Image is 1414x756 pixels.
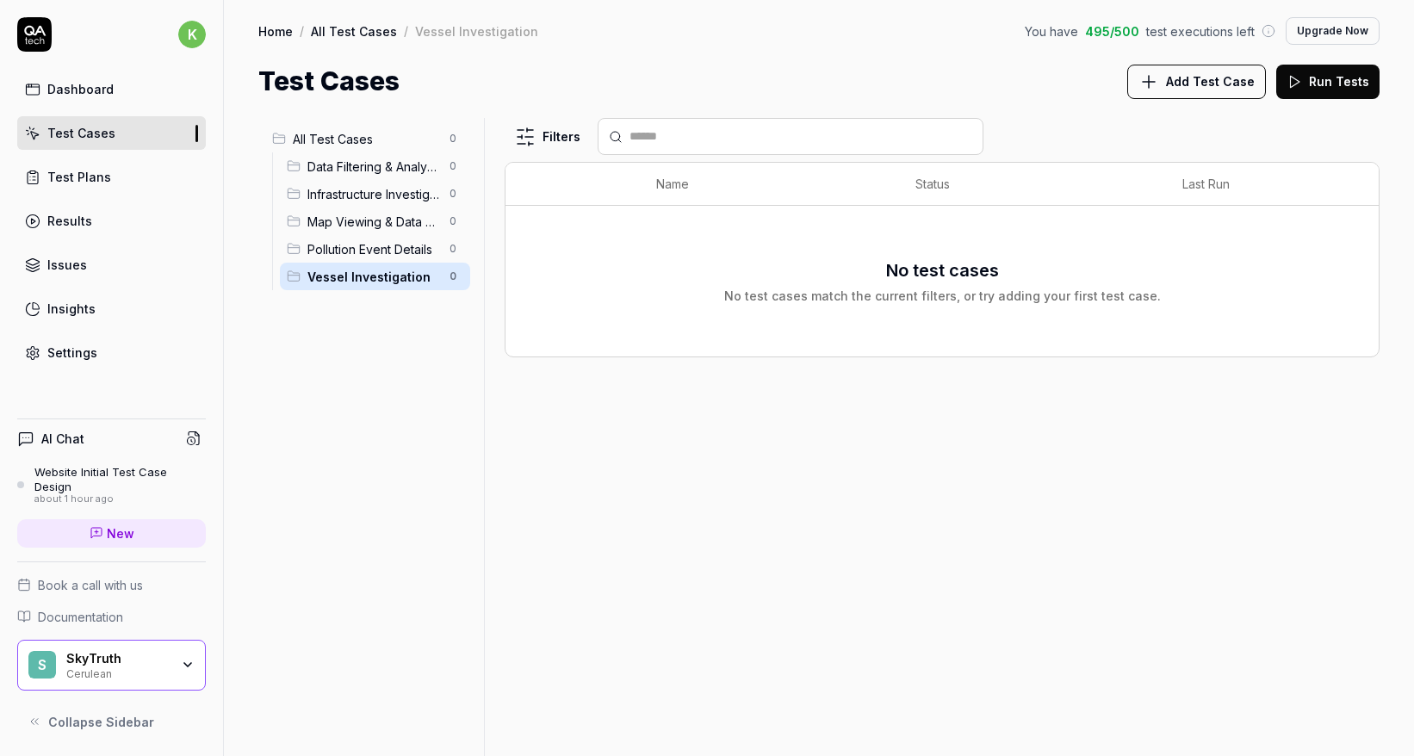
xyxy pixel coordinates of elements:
[307,213,439,231] span: Map Viewing & Data Visualization
[443,156,463,177] span: 0
[47,300,96,318] div: Insights
[280,263,470,290] div: Drag to reorderVessel Investigation0
[1276,65,1380,99] button: Run Tests
[724,287,1161,305] div: No test cases match the current filters, or try adding your first test case.
[307,185,439,203] span: Infrastructure Investigation
[17,72,206,106] a: Dashboard
[1025,22,1078,40] span: You have
[47,124,115,142] div: Test Cases
[17,465,206,505] a: Website Initial Test Case Designabout 1 hour ago
[280,152,470,180] div: Drag to reorderData Filtering & Analysis0
[280,180,470,208] div: Drag to reorderInfrastructure Investigation0
[47,80,114,98] div: Dashboard
[28,651,56,679] span: S
[178,17,206,52] button: k
[17,292,206,325] a: Insights
[38,576,143,594] span: Book a call with us
[17,608,206,626] a: Documentation
[307,268,439,286] span: Vessel Investigation
[17,640,206,691] button: SSkyTruthCerulean
[17,336,206,369] a: Settings
[1146,22,1255,40] span: test executions left
[178,21,206,48] span: k
[258,22,293,40] a: Home
[443,183,463,204] span: 0
[66,651,170,666] div: SkyTruth
[415,22,538,40] div: Vessel Investigation
[38,608,123,626] span: Documentation
[1286,17,1380,45] button: Upgrade Now
[280,208,470,235] div: Drag to reorderMap Viewing & Data Visualization0
[34,465,206,493] div: Website Initial Test Case Design
[47,212,92,230] div: Results
[47,344,97,362] div: Settings
[443,266,463,287] span: 0
[17,704,206,739] button: Collapse Sidebar
[17,160,206,194] a: Test Plans
[48,713,154,731] span: Collapse Sidebar
[307,158,439,176] span: Data Filtering & Analysis
[107,524,134,542] span: New
[404,22,408,40] div: /
[1085,22,1139,40] span: 495 / 500
[41,430,84,448] h4: AI Chat
[886,257,999,283] h3: No test cases
[17,204,206,238] a: Results
[443,211,463,232] span: 0
[280,235,470,263] div: Drag to reorderPollution Event Details0
[34,493,206,505] div: about 1 hour ago
[443,128,463,149] span: 0
[898,163,1165,206] th: Status
[17,116,206,150] a: Test Cases
[300,22,304,40] div: /
[1127,65,1266,99] button: Add Test Case
[443,239,463,259] span: 0
[258,62,400,101] h1: Test Cases
[1165,163,1344,206] th: Last Run
[66,666,170,679] div: Cerulean
[505,120,591,154] button: Filters
[17,248,206,282] a: Issues
[311,22,397,40] a: All Test Cases
[293,130,439,148] span: All Test Cases
[47,168,111,186] div: Test Plans
[1166,72,1255,90] span: Add Test Case
[639,163,899,206] th: Name
[17,576,206,594] a: Book a call with us
[17,519,206,548] a: New
[47,256,87,274] div: Issues
[307,240,439,258] span: Pollution Event Details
